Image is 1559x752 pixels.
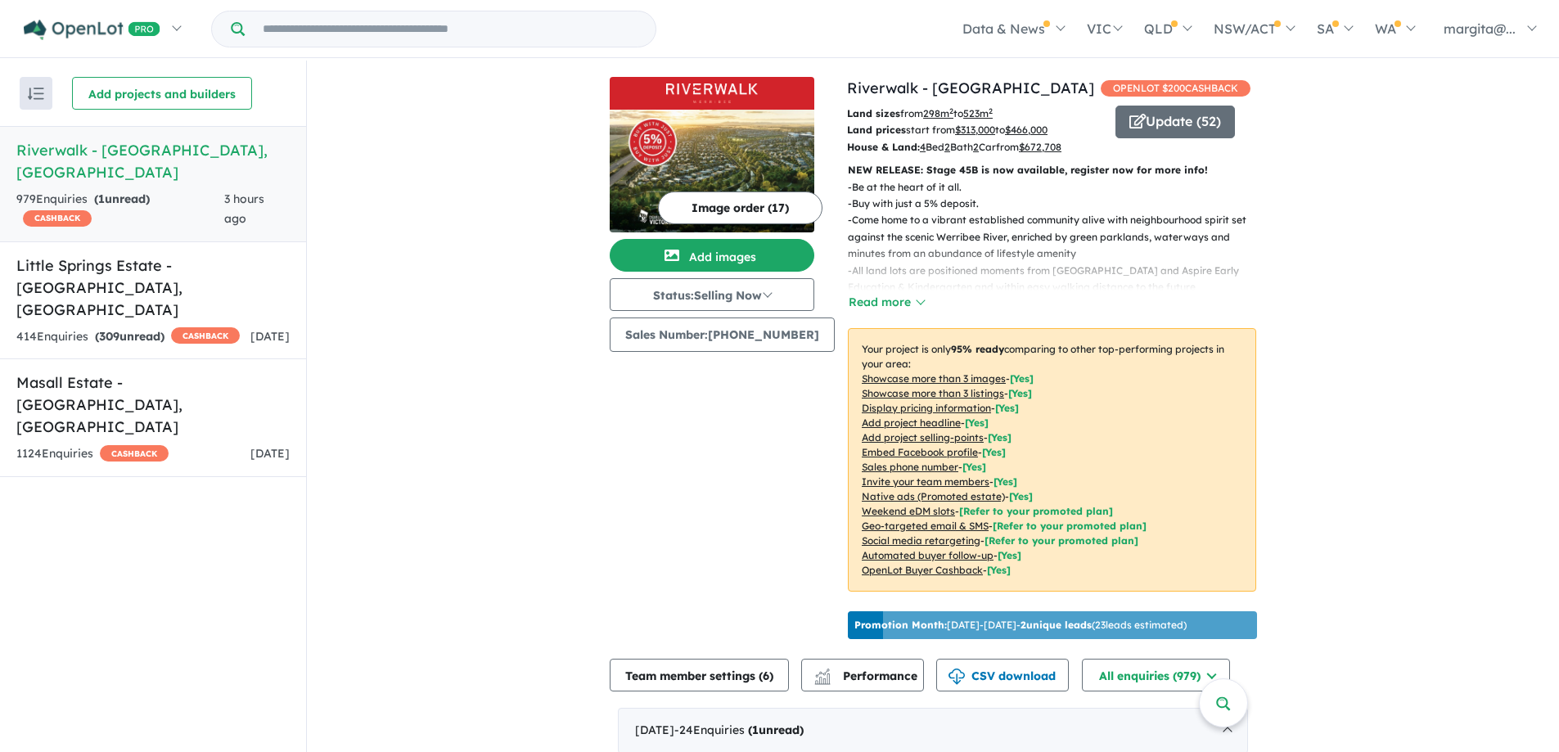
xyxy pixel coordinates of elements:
[987,564,1011,576] span: [Yes]
[16,327,240,347] div: 414 Enquir ies
[995,402,1019,414] span: [ Yes ]
[994,475,1017,488] span: [ Yes ]
[1009,490,1033,502] span: [Yes]
[862,431,984,444] u: Add project selling-points
[862,417,961,429] u: Add project headline
[752,723,759,737] span: 1
[847,122,1103,138] p: start from
[1082,659,1230,691] button: All enquiries (979)
[98,191,105,206] span: 1
[847,106,1103,122] p: from
[847,141,920,153] b: House & Land:
[973,141,979,153] u: 2
[72,77,252,110] button: Add projects and builders
[848,162,1256,178] p: NEW RELEASE: Stage 45B is now available, register now for more info!
[16,254,290,321] h5: Little Springs Estate - [GEOGRAPHIC_DATA] , [GEOGRAPHIC_DATA]
[28,88,44,100] img: sort.svg
[951,343,1004,355] b: 95 % ready
[16,190,224,229] div: 979 Enquir ies
[862,387,1004,399] u: Showcase more than 3 listings
[16,139,290,183] h5: Riverwalk - [GEOGRAPHIC_DATA] , [GEOGRAPHIC_DATA]
[848,212,1269,262] p: - Come home to a vibrant established community alive with neighbourhood spirit set against the sc...
[936,659,1069,691] button: CSV download
[862,402,991,414] u: Display pricing information
[993,520,1147,532] span: [Refer to your promoted plan]
[616,83,808,103] img: Riverwalk - Werribee Logo
[674,723,804,737] span: - 24 Enquir ies
[862,505,955,517] u: Weekend eDM slots
[862,549,994,561] u: Automated buyer follow-up
[985,534,1138,547] span: [Refer to your promoted plan]
[23,210,92,227] span: CASHBACK
[995,124,1048,136] span: to
[1010,372,1034,385] span: [ Yes ]
[989,106,993,115] sup: 2
[862,520,989,532] u: Geo-targeted email & SMS
[16,444,169,464] div: 1124 Enquir ies
[1021,619,1092,631] b: 2 unique leads
[1008,387,1032,399] span: [ Yes ]
[250,446,290,461] span: [DATE]
[1101,80,1250,97] span: OPENLOT $ 200 CASHBACK
[848,328,1256,592] p: Your project is only comparing to other top-performing projects in your area: - - - - - - - - - -...
[1444,20,1516,37] span: margita@...
[610,659,789,691] button: Team member settings (6)
[862,461,958,473] u: Sales phone number
[963,107,993,119] u: 523 m
[948,669,965,685] img: download icon
[847,124,906,136] b: Land prices
[94,191,150,206] strong: ( unread)
[610,317,835,352] button: Sales Number:[PHONE_NUMBER]
[801,659,924,691] button: Performance
[817,669,917,683] span: Performance
[815,669,830,678] img: line-chart.svg
[847,139,1103,155] p: Bed Bath Car from
[847,79,1094,97] a: Riverwalk - [GEOGRAPHIC_DATA]
[814,673,831,684] img: bar-chart.svg
[920,141,926,153] u: 4
[1005,124,1048,136] u: $ 466,000
[862,475,989,488] u: Invite your team members
[95,329,164,344] strong: ( unread)
[959,505,1113,517] span: [Refer to your promoted plan]
[862,446,978,458] u: Embed Facebook profile
[923,107,953,119] u: 298 m
[847,107,900,119] b: Land sizes
[848,196,1269,212] p: - Buy with just a 5% deposit.
[854,619,947,631] b: Promotion Month:
[610,239,814,272] button: Add images
[748,723,804,737] strong: ( unread)
[862,534,980,547] u: Social media retargeting
[998,549,1021,561] span: [Yes]
[965,417,989,429] span: [ Yes ]
[1115,106,1235,138] button: Update (52)
[100,445,169,462] span: CASHBACK
[224,191,264,226] span: 3 hours ago
[610,278,814,311] button: Status:Selling Now
[99,329,119,344] span: 309
[862,490,1005,502] u: Native ads (Promoted estate)
[1019,141,1061,153] u: $ 672,708
[248,11,652,47] input: Try estate name, suburb, builder or developer
[944,141,950,153] u: 2
[24,20,160,40] img: Openlot PRO Logo White
[763,669,769,683] span: 6
[848,293,925,312] button: Read more
[250,329,290,344] span: [DATE]
[610,110,814,232] img: Riverwalk - Werribee
[848,263,1269,313] p: - All land lots are positioned moments from [GEOGRAPHIC_DATA] and Aspire Early Education & Kinder...
[862,564,983,576] u: OpenLot Buyer Cashback
[848,179,1269,196] p: - Be at the heart of it all.
[955,124,995,136] u: $ 313,000
[982,446,1006,458] span: [ Yes ]
[854,618,1187,633] p: [DATE] - [DATE] - ( 23 leads estimated)
[953,107,993,119] span: to
[658,191,822,224] button: Image order (17)
[962,461,986,473] span: [ Yes ]
[862,372,1006,385] u: Showcase more than 3 images
[988,431,1012,444] span: [ Yes ]
[171,327,240,344] span: CASHBACK
[610,77,814,232] a: Riverwalk - Werribee LogoRiverwalk - Werribee
[949,106,953,115] sup: 2
[16,371,290,438] h5: Masall Estate - [GEOGRAPHIC_DATA] , [GEOGRAPHIC_DATA]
